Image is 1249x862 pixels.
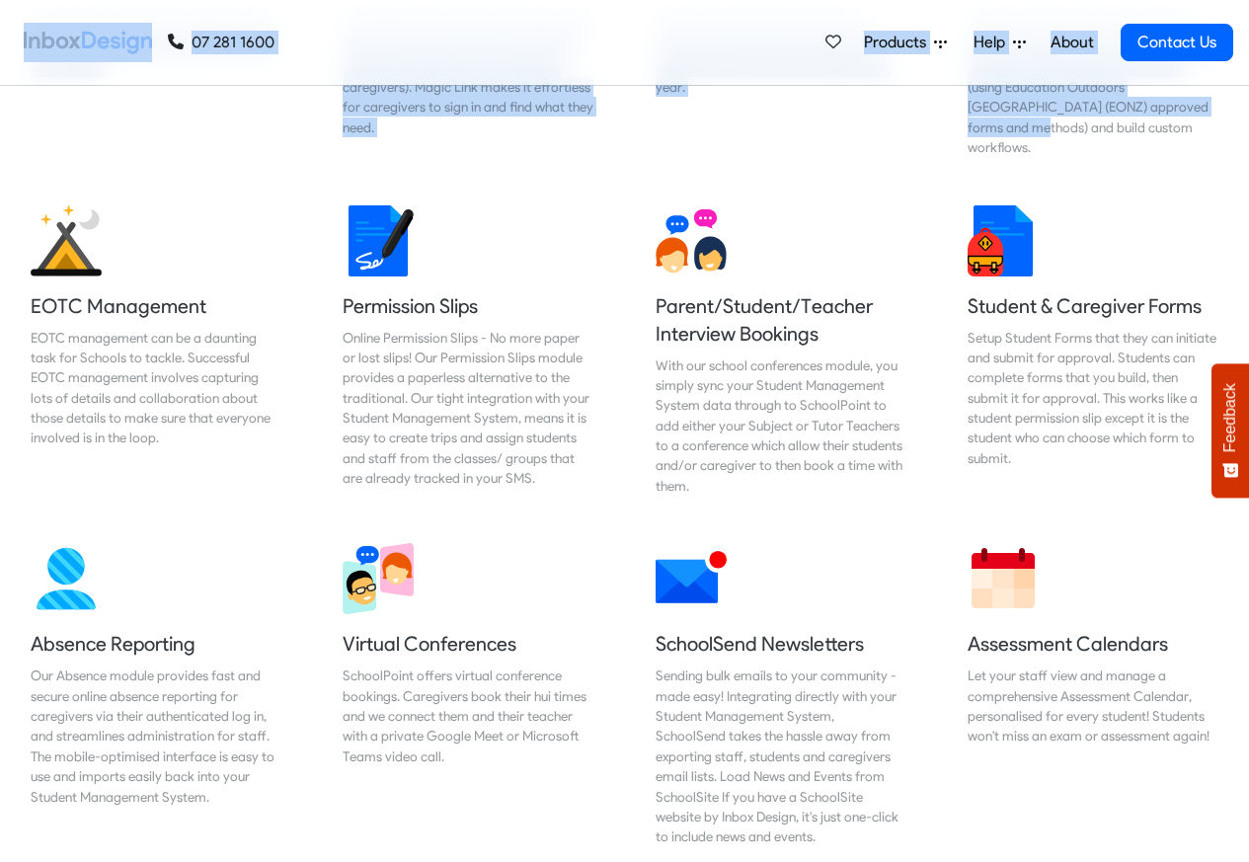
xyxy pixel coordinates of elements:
[1045,23,1099,62] a: About
[640,190,922,512] a: Parent/Student/Teacher Interview Bookings With our school conferences module, you simply sync you...
[343,543,414,614] img: 2022_03_30_icon_virtual_conferences.svg
[1211,363,1249,498] button: Feedback - Show survey
[968,543,1039,614] img: 2022_01_13_icon_calendar.svg
[343,292,593,320] h5: Permission Slips
[656,355,906,497] div: With our school conferences module, you simply sync your Student Management System data through t...
[656,292,906,348] h5: Parent/Student/Teacher Interview Bookings
[343,630,593,658] h5: Virtual Conferences
[31,292,281,320] h5: EOTC Management
[343,666,593,766] div: SchoolPoint offers virtual conference bookings. Caregivers book their hui times and we connect th...
[327,190,609,512] a: Permission Slips Online Permission Slips - No more paper or lost slips! ​Our Permission Slips mod...
[31,543,102,614] img: 2022_01_13_icon_absence.svg
[656,205,727,276] img: 2022_01_13_icon_conversation.svg
[968,630,1218,658] h5: Assessment Calendars
[31,205,102,276] img: 2022_01_25_icon_eonz.svg
[966,23,1034,62] a: Help
[168,31,274,54] a: 07 281 1600
[864,31,934,54] span: Products
[15,190,297,512] a: EOTC Management EOTC management can be a daunting task for Schools to tackle. Successful EOTC man...
[968,328,1218,469] div: Setup Student Forms that they can initiate and submit for approval. Students can complete forms t...
[1121,24,1233,61] a: Contact Us
[343,328,593,489] div: Online Permission Slips - No more paper or lost slips! ​Our Permission Slips module provides a pa...
[974,31,1013,54] span: Help
[31,666,281,807] div: Our Absence module provides fast and secure online absence reporting for caregivers via their aut...
[656,666,906,847] div: Sending bulk emails to your community - made easy! Integrating directly with your Student Managem...
[1221,383,1239,452] span: Feedback
[656,630,906,658] h5: SchoolSend Newsletters
[31,328,281,448] div: EOTC management can be a daunting task for Schools to tackle. Successful EOTC management involves...
[31,630,281,658] h5: Absence Reporting
[656,543,727,614] img: 2022_01_12_icon_mail_notification.svg
[968,666,1218,746] div: Let your staff view and manage a comprehensive Assessment Calendar, personalised for every studen...
[856,23,955,62] a: Products
[968,292,1218,320] h5: Student & Caregiver Forms
[343,205,414,276] img: 2022_01_18_icon_signature.svg
[968,205,1039,276] img: 2022_01_13_icon_student_form.svg
[952,190,1234,512] a: Student & Caregiver Forms Setup Student Forms that they can initiate and submit for approval. Stu...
